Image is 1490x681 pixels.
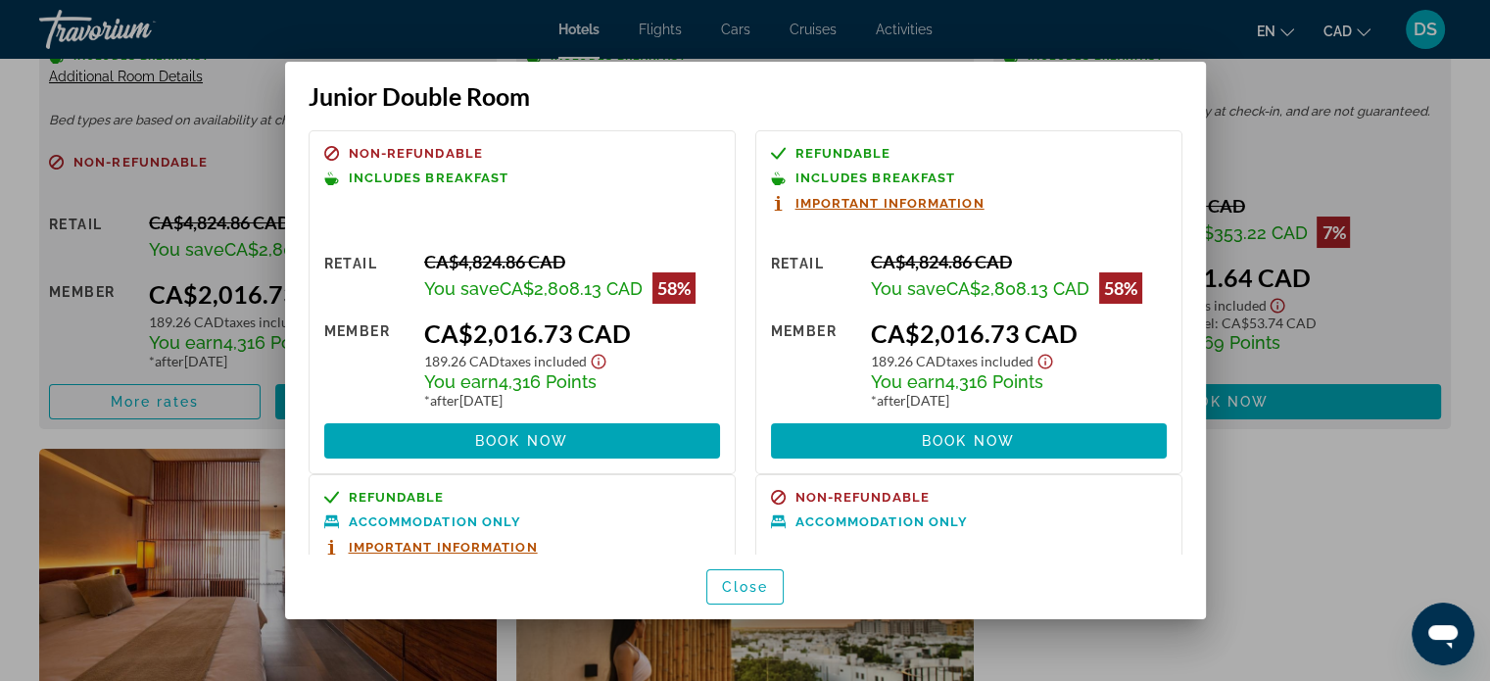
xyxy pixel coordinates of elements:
div: Member [771,318,856,409]
iframe: Кнопка запуска окна обмена сообщениями [1412,603,1474,665]
span: Book now [922,433,1015,449]
div: CA$4,824.86 CAD [424,251,720,272]
span: 189.26 CAD [871,353,946,369]
div: Retail [324,251,409,304]
span: Non-refundable [349,147,483,160]
span: Taxes included [946,353,1033,369]
span: You save [871,278,946,299]
span: Accommodation Only [349,515,522,528]
h3: Junior Double Room [309,81,1182,111]
span: 4,316 Points [945,371,1043,392]
span: Non-refundable [795,491,930,504]
button: Book now [771,423,1167,459]
div: Retail [771,251,856,304]
div: CA$4,824.86 CAD [871,251,1167,272]
a: Refundable [324,490,720,505]
button: Show Taxes and Fees disclaimer [587,348,610,370]
div: 58% [652,272,696,304]
span: Close [722,579,769,595]
span: Refundable [349,491,445,504]
div: * [DATE] [871,392,1167,409]
button: Important Information [771,195,985,212]
span: You earn [871,371,945,392]
span: Important Information [349,541,538,554]
span: CA$2,808.13 CAD [500,278,643,299]
span: Accommodation Only [795,515,969,528]
div: CA$2,016.73 CAD [424,318,720,348]
span: 189.26 CAD [424,353,500,369]
div: * [DATE] [424,392,720,409]
span: Important Information [795,197,985,210]
span: after [430,392,459,409]
div: Member [324,318,409,409]
span: 4,316 Points [499,371,597,392]
span: Taxes included [500,353,587,369]
span: Includes Breakfast [349,171,509,184]
button: Important Information [324,539,538,556]
div: 58% [1099,272,1142,304]
span: Book now [475,433,568,449]
span: CA$2,808.13 CAD [946,278,1089,299]
span: You save [424,278,500,299]
div: CA$2,016.73 CAD [871,318,1167,348]
button: Show Taxes and Fees disclaimer [1033,348,1057,370]
span: after [877,392,906,409]
span: You earn [424,371,499,392]
span: Includes Breakfast [795,171,956,184]
a: Refundable [771,146,1167,161]
button: Close [706,569,785,605]
span: Refundable [795,147,891,160]
button: Book now [324,423,720,459]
